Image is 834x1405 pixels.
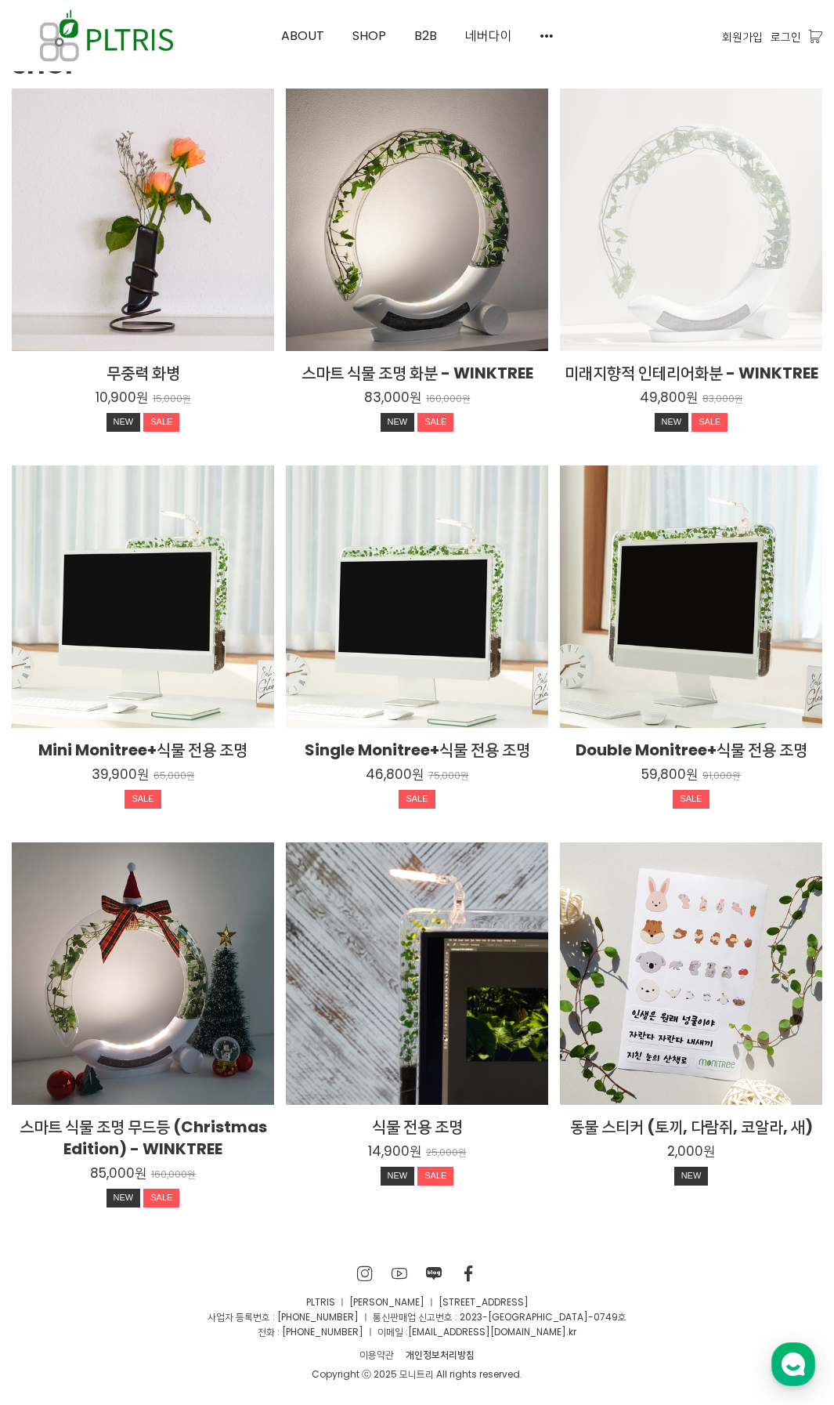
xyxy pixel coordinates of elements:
[702,393,743,405] p: 83,000원
[381,1167,415,1186] div: NEW
[5,497,103,536] a: 홈
[103,497,202,536] a: 대화
[673,790,709,809] div: SALE
[560,739,822,761] h2: Double Monitree+식물 전용 조명
[281,27,324,45] span: ABOUT
[286,362,548,438] a: 스마트 식물 조명 화분 - WINKTREE 83,000원 160,000원 NEWSALE
[242,520,261,533] span: 설정
[12,739,274,815] a: Mini Monitree+식물 전용 조명 39,900원 65,000원 SALE
[286,1116,548,1192] a: 식물 전용 조명 14,900원 25,000원 NEWSALE
[151,1169,196,1181] p: 160,000원
[12,1309,822,1324] p: 사업자 등록번호 : [PHONE_NUMBER] ㅣ 통신판매업 신고번호 : 2023-[GEOGRAPHIC_DATA]-0749호
[153,393,191,405] p: 15,000원
[286,362,548,384] h2: 스마트 식물 조명 화분 - WINKTREE
[366,766,424,783] p: 46,800원
[12,739,274,761] h2: Mini Monitree+식물 전용 조명
[560,362,822,438] a: 미래지향적 인테리어화분 - WINKTREE 49,800원 83,000원 NEWSALE
[465,27,512,45] span: 네버다이
[143,413,179,432] div: SALE
[560,1116,822,1138] h2: 동물 스티커 (토끼, 다람쥐, 코알라, 새)
[560,739,822,815] a: Double Monitree+식물 전용 조명 59,800원 91,000원 SALE
[107,1189,141,1208] div: NEW
[674,1167,709,1186] div: NEW
[12,1116,274,1160] h2: 스마트 식물 조명 무드등 (Christmas Edition) - WINKTREE
[338,1,400,71] a: SHOP
[12,1295,822,1309] p: PLTRIS ㅣ [PERSON_NAME] ㅣ [STREET_ADDRESS]
[12,362,274,438] a: 무중력 화병 10,900원 15,000원 NEWSALE
[702,770,741,782] p: 91,000원
[655,413,689,432] div: NEW
[12,1324,822,1339] p: 전화 : [PHONE_NUMBER] ㅣ 이메일 : .kr
[381,413,415,432] div: NEW
[12,362,274,384] h2: 무중력 화병
[560,362,822,384] h2: 미래지향적 인테리어화분 - WINKTREE
[771,28,801,45] a: 로그인
[426,1147,467,1159] p: 25,000원
[417,413,453,432] div: SALE
[12,1367,822,1381] div: Copyright ⓒ 2025 모니트리 All rights reserved.
[202,497,301,536] a: 설정
[125,790,161,809] div: SALE
[153,770,195,782] p: 65,000원
[640,389,698,406] p: 49,800원
[414,27,437,45] span: B2B
[722,28,763,45] a: 회원가입
[286,739,548,761] h2: Single Monitree+식물 전용 조명
[90,1164,146,1182] p: 85,000원
[352,27,386,45] span: SHOP
[417,1167,453,1186] div: SALE
[426,393,471,405] p: 160,000원
[691,413,727,432] div: SALE
[641,766,698,783] p: 59,800원
[12,1116,274,1214] a: 스마트 식물 조명 무드등 (Christmas Edition) - WINKTREE 85,000원 160,000원 NEWSALE
[400,1345,481,1363] a: 개인정보처리방침
[560,1116,822,1192] a: 동물 스티커 (토끼, 다람쥐, 코알라, 새) 2,000원 NEW
[368,1142,421,1160] p: 14,900원
[408,1325,566,1338] a: [EMAIL_ADDRESS][DOMAIN_NAME]
[400,1,451,71] a: B2B
[286,1116,548,1138] h2: 식물 전용 조명
[354,1345,400,1363] a: 이용약관
[143,1189,179,1208] div: SALE
[107,413,141,432] div: NEW
[49,520,59,533] span: 홈
[286,739,548,815] a: Single Monitree+식물 전용 조명 46,800원 75,000원 SALE
[451,1,526,71] a: 네버다이
[364,389,421,406] p: 83,000원
[267,1,338,71] a: ABOUT
[399,790,435,809] div: SALE
[428,770,469,782] p: 75,000원
[92,766,149,783] p: 39,900원
[96,389,148,406] p: 10,900원
[667,1142,715,1160] p: 2,000원
[143,521,162,534] span: 대화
